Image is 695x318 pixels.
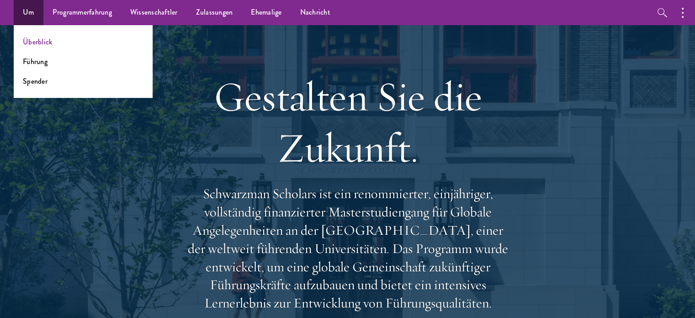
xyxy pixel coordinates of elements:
[300,7,330,17] font: Nachricht
[23,7,34,17] font: Um
[213,71,482,173] font: Gestalten Sie die Zukunft.
[196,7,233,17] font: Zulassungen
[251,7,281,17] font: Ehemalige
[130,7,178,17] font: Wissenschaftler
[23,56,48,67] a: Führung
[23,76,48,86] a: Spender
[23,37,52,47] a: Überblick
[53,7,112,17] font: Programmerfahrung
[187,185,508,312] font: Schwarzman Scholars ist ein renommierter, einjähriger, vollständig finanzierter Masterstudiengang...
